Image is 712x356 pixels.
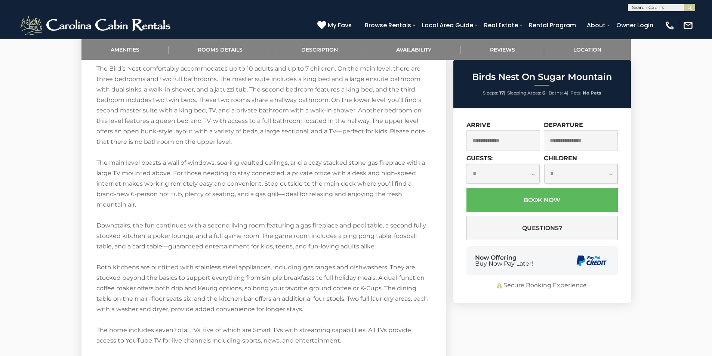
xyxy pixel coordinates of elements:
div: Now Offering [475,255,533,267]
strong: 6 [542,90,545,96]
img: phone-regular-white.png [665,20,675,31]
a: Location [544,39,631,60]
li: | [549,88,568,98]
span: Sleeping Areas: [507,90,541,96]
label: Arrive [466,121,490,129]
a: Owner Login [613,19,657,32]
label: Guests: [466,155,493,162]
a: Description [272,39,367,60]
span: Buy Now Pay Later! [475,261,533,267]
h2: Birds Nest On Sugar Mountain [455,72,629,82]
label: Departure [544,121,583,129]
a: Local Area Guide [418,19,477,32]
a: About [583,19,609,32]
strong: 4 [564,90,567,96]
a: Amenities [81,39,169,60]
strong: No Pets [583,90,601,96]
a: Availability [367,39,461,60]
a: My Favs [317,21,354,30]
img: White-1-2.png [19,14,174,37]
img: mail-regular-white.png [683,20,693,31]
a: Real Estate [480,19,522,32]
a: Rooms Details [169,39,272,60]
strong: 17 [499,90,504,96]
a: Rental Program [525,19,580,32]
span: Pets: [570,90,582,96]
label: Children [544,155,577,162]
button: Book Now [466,188,618,212]
span: My Favs [328,21,352,30]
a: Browse Rentals [361,19,415,32]
a: Reviews [461,39,545,60]
li: | [507,88,547,98]
li: | [483,88,505,98]
span: Baths: [549,90,563,96]
span: Sleeps: [483,90,498,96]
button: Questions? [466,216,618,240]
div: Secure Booking Experience [466,281,618,290]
